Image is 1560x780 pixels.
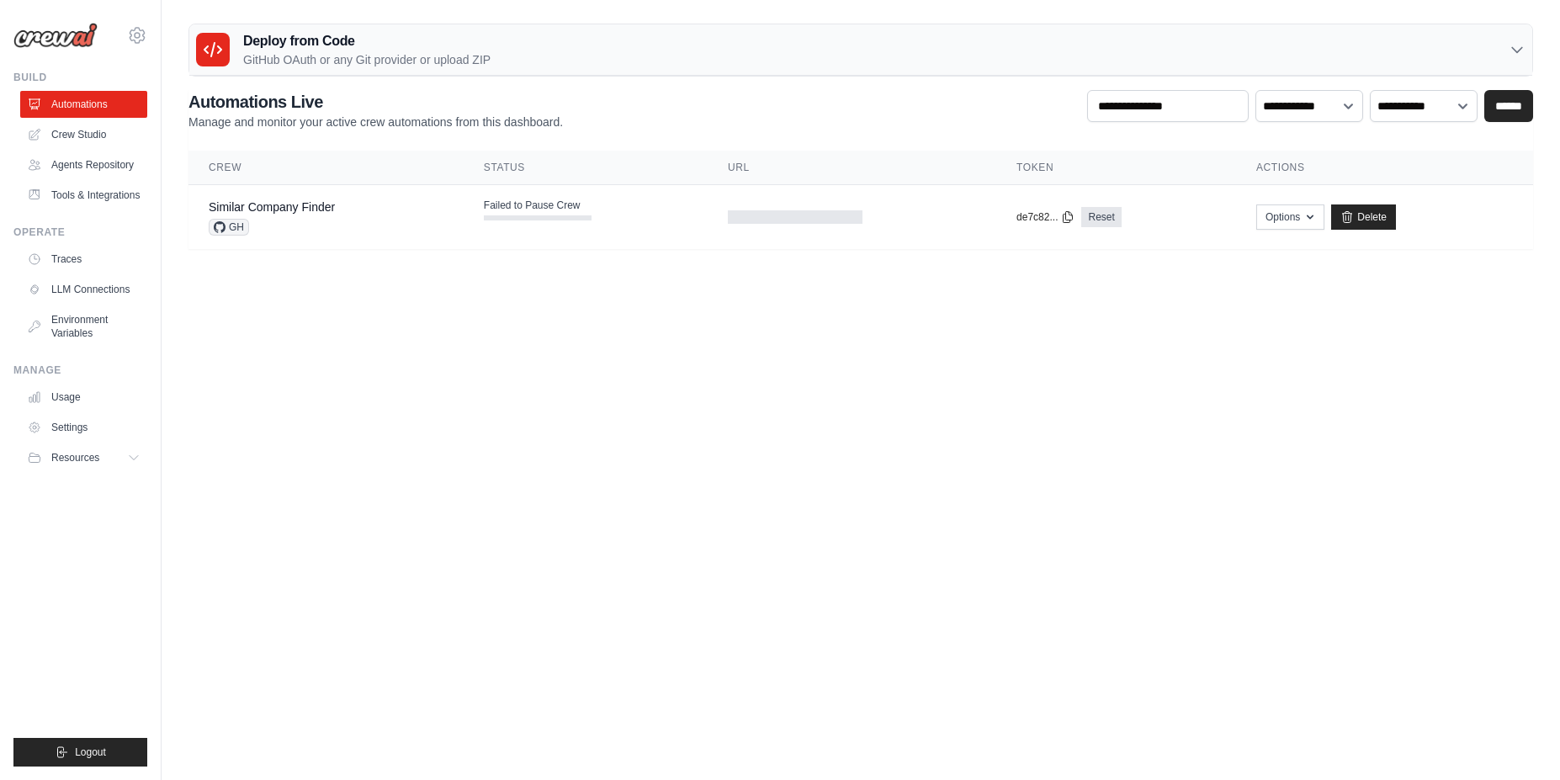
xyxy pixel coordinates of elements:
th: Crew [188,151,464,185]
span: Resources [51,451,99,464]
th: Status [464,151,708,185]
span: GH [209,219,249,236]
button: Logout [13,738,147,767]
p: Manage and monitor your active crew automations from this dashboard. [188,114,563,130]
div: Manage [13,363,147,377]
button: Resources [20,444,147,471]
p: GitHub OAuth or any Git provider or upload ZIP [243,51,491,68]
a: Usage [20,384,147,411]
a: Agents Repository [20,151,147,178]
a: Tools & Integrations [20,182,147,209]
button: Options [1256,204,1324,230]
h2: Automations Live [188,90,563,114]
th: URL [708,151,996,185]
a: Traces [20,246,147,273]
a: Automations [20,91,147,118]
div: Build [13,71,147,84]
a: Environment Variables [20,306,147,347]
img: Logo [13,23,98,48]
a: Reset [1081,207,1121,227]
button: de7c82... [1016,210,1074,224]
span: Logout [75,746,106,759]
th: Token [996,151,1236,185]
th: Actions [1236,151,1533,185]
span: Failed to Pause Crew [484,199,581,212]
a: Similar Company Finder [209,200,335,214]
a: Delete [1331,204,1396,230]
div: Operate [13,226,147,239]
a: Settings [20,414,147,441]
a: LLM Connections [20,276,147,303]
h3: Deploy from Code [243,31,491,51]
a: Crew Studio [20,121,147,148]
